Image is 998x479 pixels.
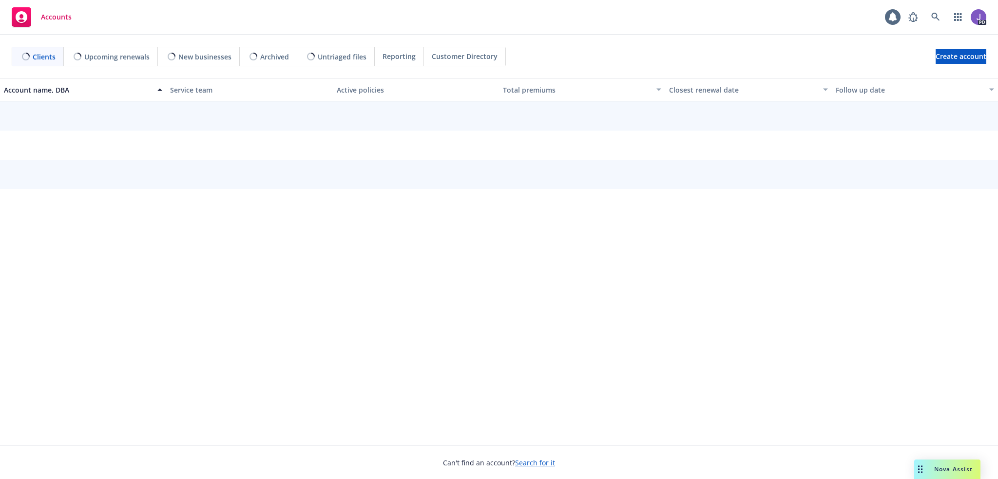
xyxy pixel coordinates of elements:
[836,85,983,95] div: Follow up date
[337,85,495,95] div: Active policies
[903,7,923,27] a: Report a Bug
[443,458,555,468] span: Can't find an account?
[665,78,831,101] button: Closest renewal date
[170,85,328,95] div: Service team
[432,51,498,61] span: Customer Directory
[914,460,926,479] div: Drag to move
[971,9,986,25] img: photo
[499,78,665,101] button: Total premiums
[4,85,152,95] div: Account name, DBA
[166,78,332,101] button: Service team
[178,52,231,62] span: New businesses
[41,13,72,21] span: Accounts
[383,51,416,61] span: Reporting
[515,458,555,467] a: Search for it
[260,52,289,62] span: Archived
[33,52,56,62] span: Clients
[936,47,986,66] span: Create account
[934,465,973,473] span: Nova Assist
[936,49,986,64] a: Create account
[8,3,76,31] a: Accounts
[926,7,945,27] a: Search
[84,52,150,62] span: Upcoming renewals
[333,78,499,101] button: Active policies
[318,52,366,62] span: Untriaged files
[669,85,817,95] div: Closest renewal date
[914,460,980,479] button: Nova Assist
[503,85,651,95] div: Total premiums
[948,7,968,27] a: Switch app
[832,78,998,101] button: Follow up date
